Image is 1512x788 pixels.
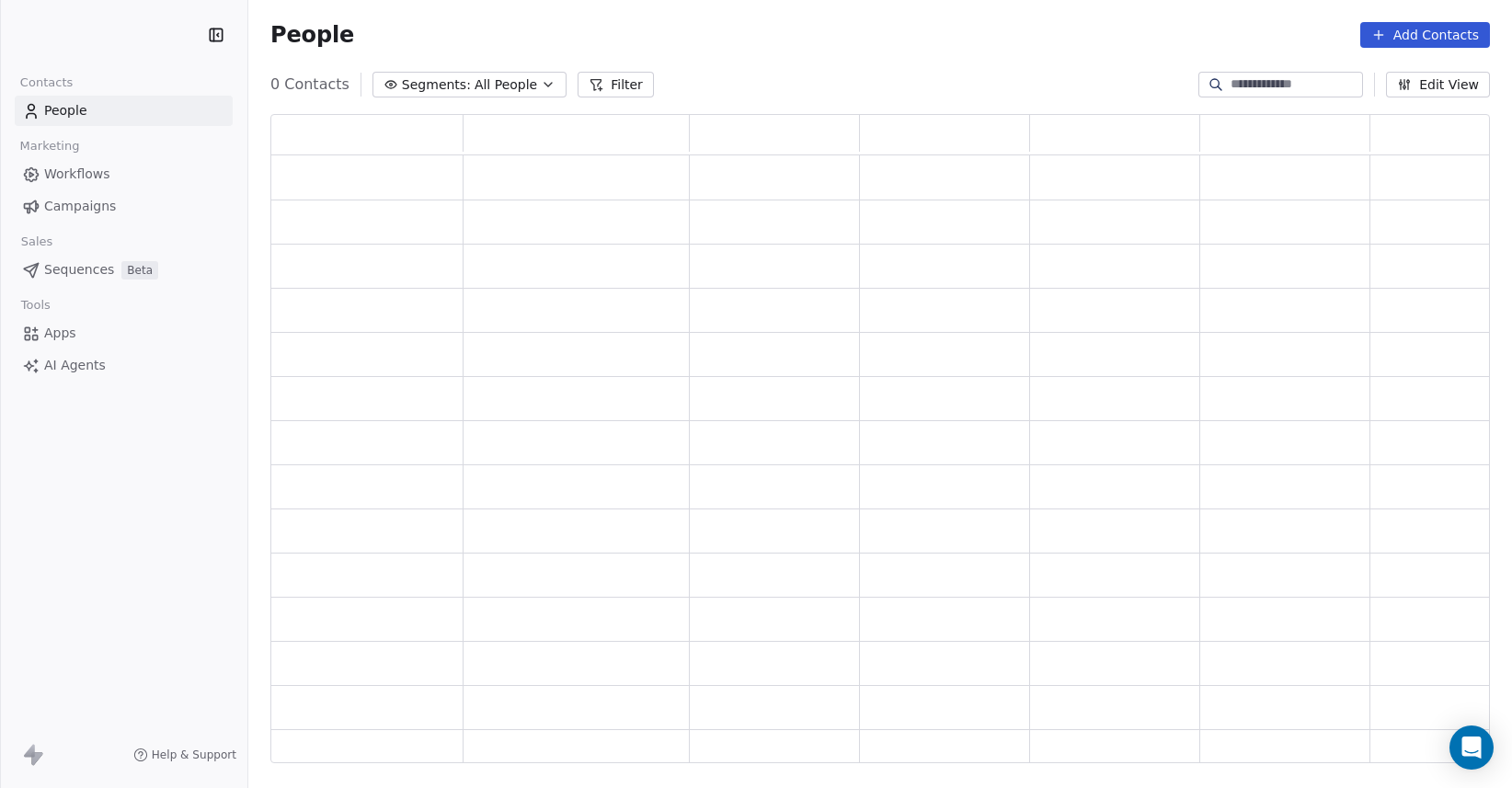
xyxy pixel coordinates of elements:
span: All People [475,75,537,95]
span: Marketing [12,132,87,160]
a: Campaigns [15,191,233,222]
span: Campaigns [44,197,116,216]
span: People [270,21,354,49]
span: Contacts [12,69,81,97]
span: Apps [44,324,76,343]
a: People [15,96,233,126]
a: SequencesBeta [15,255,233,285]
a: Apps [15,318,233,348]
span: Help & Support [152,748,236,762]
button: Filter [578,72,654,97]
span: Segments: [402,75,471,95]
a: AI Agents [15,350,233,381]
span: AI Agents [44,356,106,375]
div: Open Intercom Messenger [1449,725,1494,770]
span: 0 Contacts [270,74,349,96]
span: People [44,101,87,120]
a: Workflows [15,159,233,189]
a: Help & Support [133,748,236,762]
button: Edit View [1386,72,1490,97]
span: Sequences [44,260,114,280]
button: Add Contacts [1360,22,1490,48]
span: Workflows [44,165,110,184]
span: Tools [13,291,58,319]
span: Beta [121,261,158,280]
span: Sales [13,228,61,256]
